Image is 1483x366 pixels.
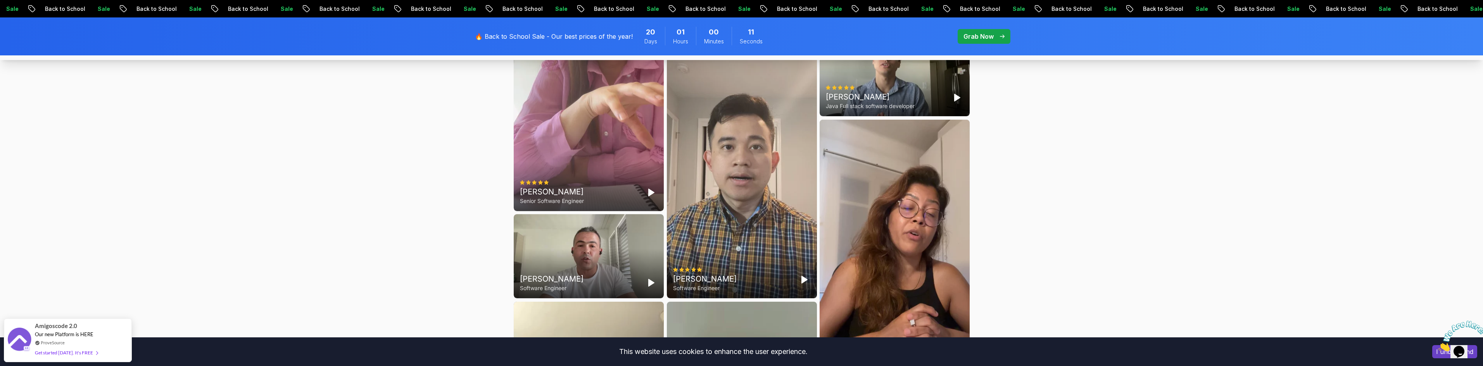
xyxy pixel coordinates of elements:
p: Sale [85,5,110,13]
p: Back to School [582,5,634,13]
img: provesource social proof notification image [8,328,31,353]
button: Play [798,273,810,286]
p: Sale [177,5,202,13]
p: Sale [817,5,842,13]
p: Back to School [765,5,817,13]
a: ProveSource [41,339,65,346]
p: 🔥 Back to School Sale - Our best prices of the year! [475,32,633,41]
p: Sale [268,5,293,13]
p: Back to School [33,5,85,13]
button: Play [951,91,963,104]
span: Minutes [704,38,724,45]
p: Back to School [1039,5,1092,13]
button: Play [645,186,657,199]
p: Sale [909,5,934,13]
div: [PERSON_NAME] [673,273,737,284]
img: Chat attention grabber [3,3,51,34]
span: 11 Seconds [748,27,754,38]
span: Seconds [740,38,763,45]
span: 20 Days [646,27,655,38]
div: [PERSON_NAME] [520,273,584,284]
p: Back to School [399,5,451,13]
span: Hours [673,38,688,45]
div: [PERSON_NAME] [520,186,584,197]
p: Sale [360,5,385,13]
p: Back to School [673,5,726,13]
span: Our new Platform is HERE [35,331,93,337]
p: Sale [1275,5,1300,13]
p: Back to School [307,5,360,13]
p: Back to School [948,5,1000,13]
div: This website uses cookies to enhance the user experience. [6,343,1421,360]
div: [PERSON_NAME] [826,91,915,102]
div: Senior Software Engineer [520,197,584,205]
p: Sale [1366,5,1391,13]
p: Sale [634,5,659,13]
p: Sale [451,5,476,13]
div: Software Engineer [673,284,737,292]
div: Software Engineer [520,284,584,292]
iframe: chat widget [1435,318,1483,354]
button: Accept cookies [1432,345,1477,358]
div: Java Full stack software developer [826,102,915,110]
span: Amigoscode 2.0 [35,321,77,330]
div: Get started [DATE]. It's FREE [35,348,98,357]
p: Sale [1000,5,1025,13]
p: Sale [1458,5,1483,13]
p: Back to School [216,5,268,13]
p: Back to School [1314,5,1366,13]
p: Back to School [856,5,909,13]
p: Back to School [1222,5,1275,13]
p: Grab Now [963,32,994,41]
p: Back to School [490,5,543,13]
span: 0 Minutes [709,27,719,38]
p: Back to School [1131,5,1183,13]
p: Sale [1183,5,1208,13]
p: Back to School [1405,5,1458,13]
span: 1 Hours [677,27,685,38]
p: Sale [726,5,751,13]
p: Sale [543,5,568,13]
p: Back to School [124,5,177,13]
span: Days [644,38,657,45]
button: Play [645,277,657,289]
p: Sale [1092,5,1117,13]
